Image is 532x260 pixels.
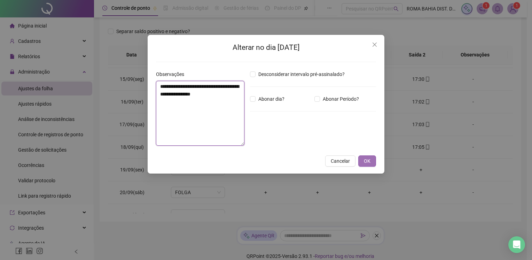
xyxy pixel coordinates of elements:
h2: Alterar no dia [DATE] [156,42,376,53]
span: Abonar Período? [320,95,362,103]
button: Close [369,39,380,50]
label: Observações [156,70,189,78]
span: close [372,42,377,47]
span: Desconsiderar intervalo pré-assinalado? [256,70,347,78]
button: Cancelar [325,155,355,167]
div: Open Intercom Messenger [508,236,525,253]
span: Cancelar [331,157,350,165]
button: OK [358,155,376,167]
span: Abonar dia? [256,95,287,103]
span: OK [364,157,370,165]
